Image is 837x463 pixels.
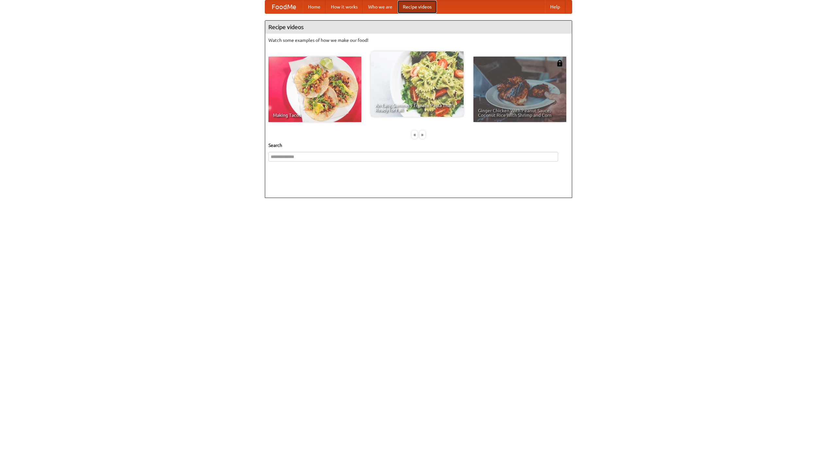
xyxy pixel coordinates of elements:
span: An Easy, Summery Tomato Pasta That's Ready for Fall [375,103,459,112]
span: Making Tacos [273,113,357,117]
img: 483408.png [556,60,563,66]
div: « [412,131,418,139]
h5: Search [268,142,569,149]
a: Home [303,0,326,13]
h4: Recipe videos [265,21,572,34]
a: How it works [326,0,363,13]
a: Recipe videos [398,0,437,13]
div: » [419,131,425,139]
a: An Easy, Summery Tomato Pasta That's Ready for Fall [371,51,464,117]
a: Who we are [363,0,398,13]
a: Help [545,0,565,13]
a: FoodMe [265,0,303,13]
p: Watch some examples of how we make our food! [268,37,569,44]
a: Making Tacos [268,57,361,122]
